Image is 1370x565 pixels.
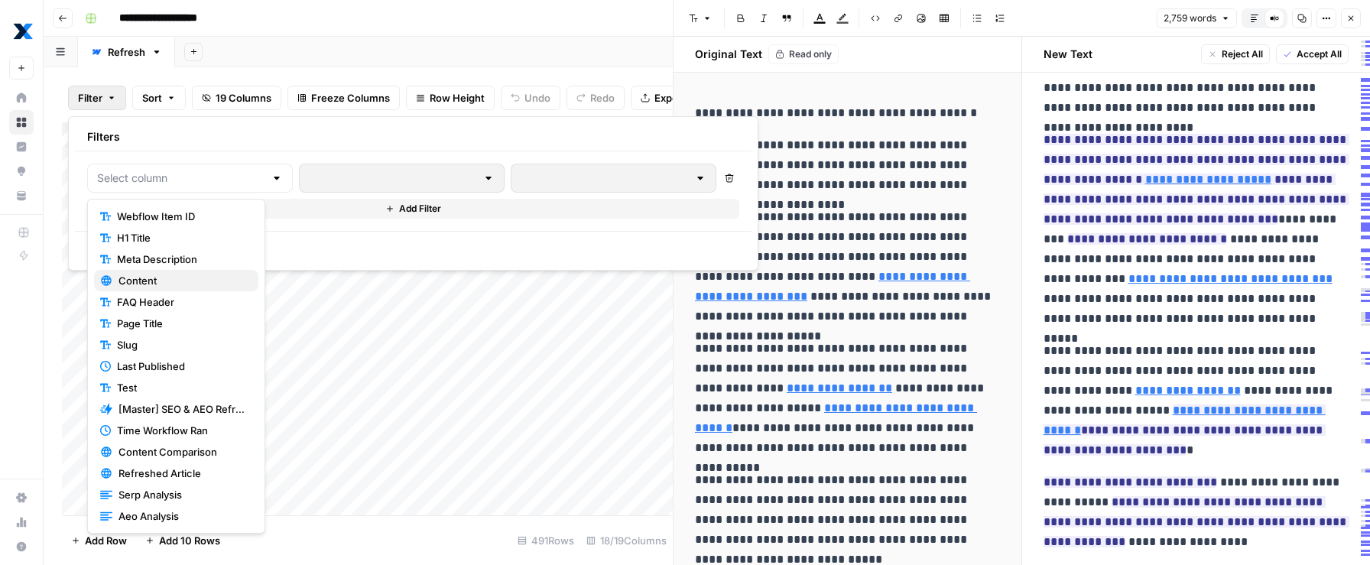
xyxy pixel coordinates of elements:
[1157,8,1237,28] button: 2,759 words
[631,86,719,110] button: Export CSV
[311,90,390,106] span: Freeze Columns
[117,337,246,352] span: Slug
[9,159,34,183] a: Opportunities
[118,466,246,481] span: Refreshed Article
[68,86,126,110] button: Filter
[9,485,34,510] a: Settings
[85,533,127,548] span: Add Row
[399,202,441,216] span: Add Filter
[216,90,271,106] span: 19 Columns
[118,273,246,288] span: Content
[686,47,762,62] h2: Original Text
[501,86,560,110] button: Undo
[9,510,34,534] a: Usage
[117,230,246,245] span: H1 Title
[789,47,832,61] span: Read only
[1276,44,1349,64] button: Accept All
[142,90,162,106] span: Sort
[132,86,186,110] button: Sort
[9,135,34,159] a: Insights
[117,294,246,310] span: FAQ Header
[75,123,752,151] div: Filters
[9,534,34,559] button: Help + Support
[9,110,34,135] a: Browse
[62,528,136,553] button: Add Row
[117,252,246,267] span: Meta Description
[524,90,550,106] span: Undo
[9,18,37,45] img: MaintainX Logo
[118,401,246,417] span: [Master] SEO & AEO Refresh
[78,37,175,67] a: Refresh
[654,90,709,106] span: Export CSV
[117,359,246,374] span: Last Published
[159,533,220,548] span: Add 10 Rows
[117,380,246,395] span: Test
[511,528,580,553] div: 491 Rows
[9,183,34,208] a: Your Data
[567,86,625,110] button: Redo
[1044,47,1092,62] h2: New Text
[118,487,246,502] span: Serp Analysis
[1164,11,1216,25] span: 2,759 words
[118,444,246,459] span: Content Comparison
[590,90,615,106] span: Redo
[117,209,246,224] span: Webflow Item ID
[68,116,758,271] div: Filter
[287,86,400,110] button: Freeze Columns
[136,528,229,553] button: Add 10 Rows
[430,90,485,106] span: Row Height
[9,12,34,50] button: Workspace: MaintainX
[118,508,246,524] span: Aeo Analysis
[108,44,145,60] div: Refresh
[78,90,102,106] span: Filter
[406,86,495,110] button: Row Height
[192,86,281,110] button: 19 Columns
[87,199,739,219] button: Add Filter
[1201,44,1270,64] button: Reject All
[9,86,34,110] a: Home
[117,316,246,331] span: Page Title
[1297,47,1342,61] span: Accept All
[580,528,673,553] div: 18/19 Columns
[117,423,246,438] span: Time Workflow Ran
[97,170,265,186] input: Select column
[1222,47,1263,61] span: Reject All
